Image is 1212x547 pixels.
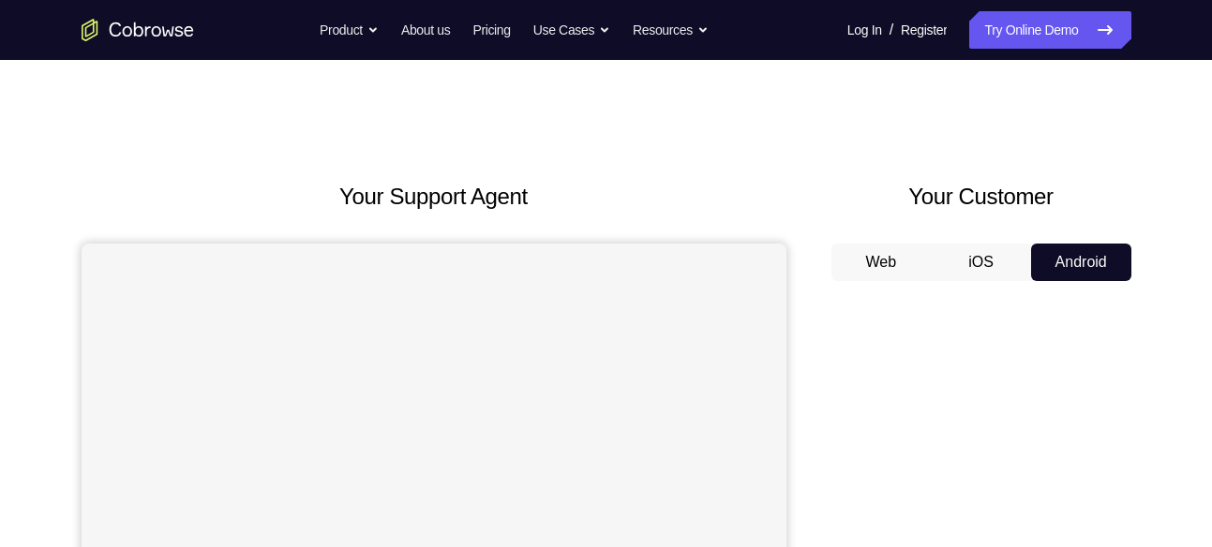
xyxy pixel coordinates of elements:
button: Resources [633,11,709,49]
a: Register [901,11,947,49]
span: / [890,19,893,41]
h2: Your Customer [831,180,1131,214]
h2: Your Support Agent [82,180,786,214]
button: Product [320,11,379,49]
button: Use Cases [533,11,610,49]
a: Go to the home page [82,19,194,41]
button: Web [831,244,932,281]
button: iOS [931,244,1031,281]
a: About us [401,11,450,49]
button: Android [1031,244,1131,281]
a: Pricing [472,11,510,49]
a: Try Online Demo [969,11,1130,49]
a: Log In [847,11,882,49]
